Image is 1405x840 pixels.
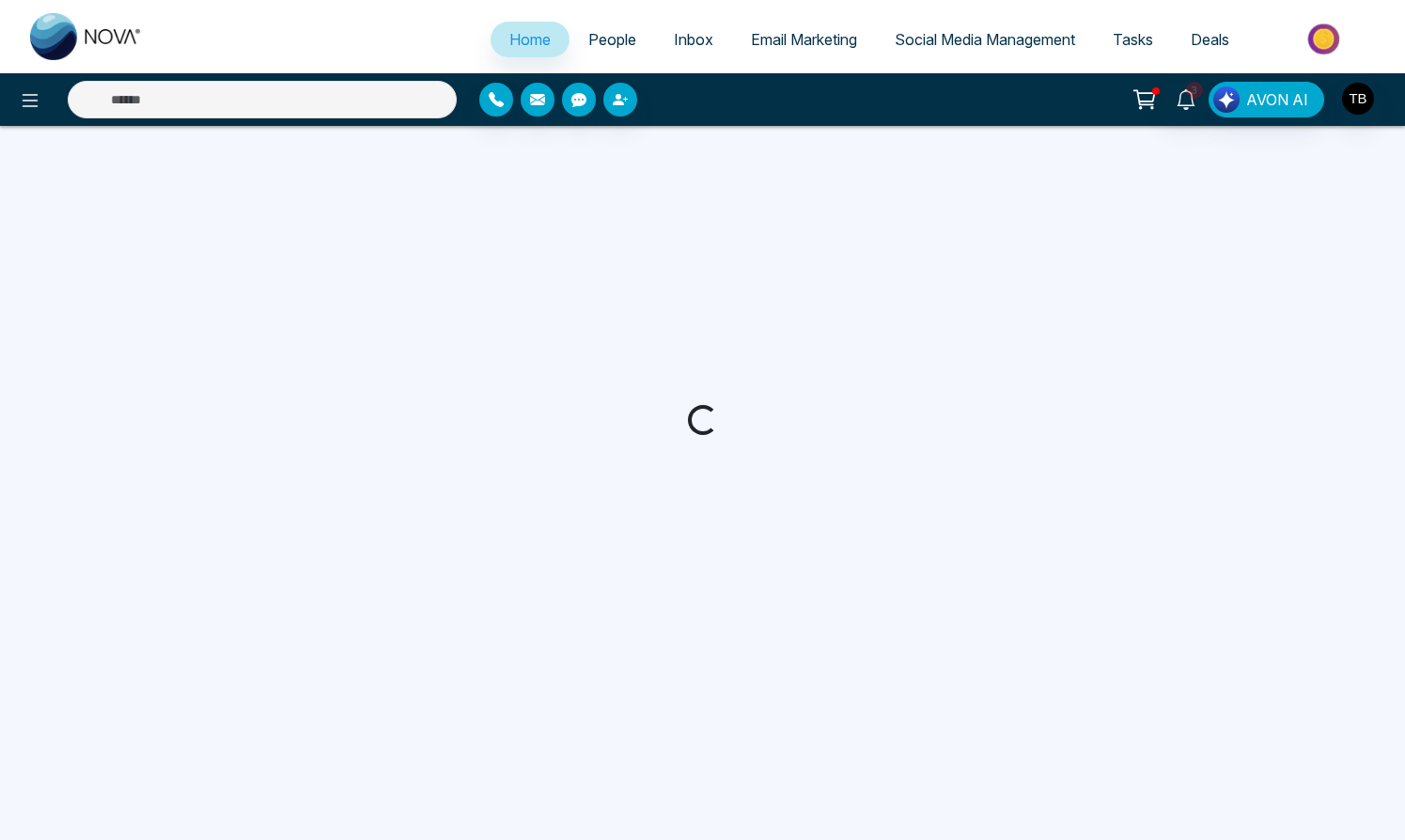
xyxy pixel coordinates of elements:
[1172,22,1248,57] a: Deals
[1191,30,1229,49] span: Deals
[655,22,732,57] a: Inbox
[1113,30,1153,49] span: Tasks
[1186,82,1203,99] span: 3
[1163,82,1209,115] a: 3
[30,13,143,60] img: Nova CRM Logo
[876,22,1094,57] a: Social Media Management
[1342,83,1374,115] img: User Avatar
[674,30,713,49] span: Inbox
[1209,82,1324,117] button: AVON AI
[895,30,1075,49] span: Social Media Management
[509,30,551,49] span: Home
[588,30,636,49] span: People
[491,22,570,57] a: Home
[1094,22,1172,57] a: Tasks
[1257,18,1394,60] img: Market-place.gif
[570,22,655,57] a: People
[1246,88,1308,111] span: AVON AI
[1213,86,1240,113] img: Lead Flow
[751,30,857,49] span: Email Marketing
[732,22,876,57] a: Email Marketing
